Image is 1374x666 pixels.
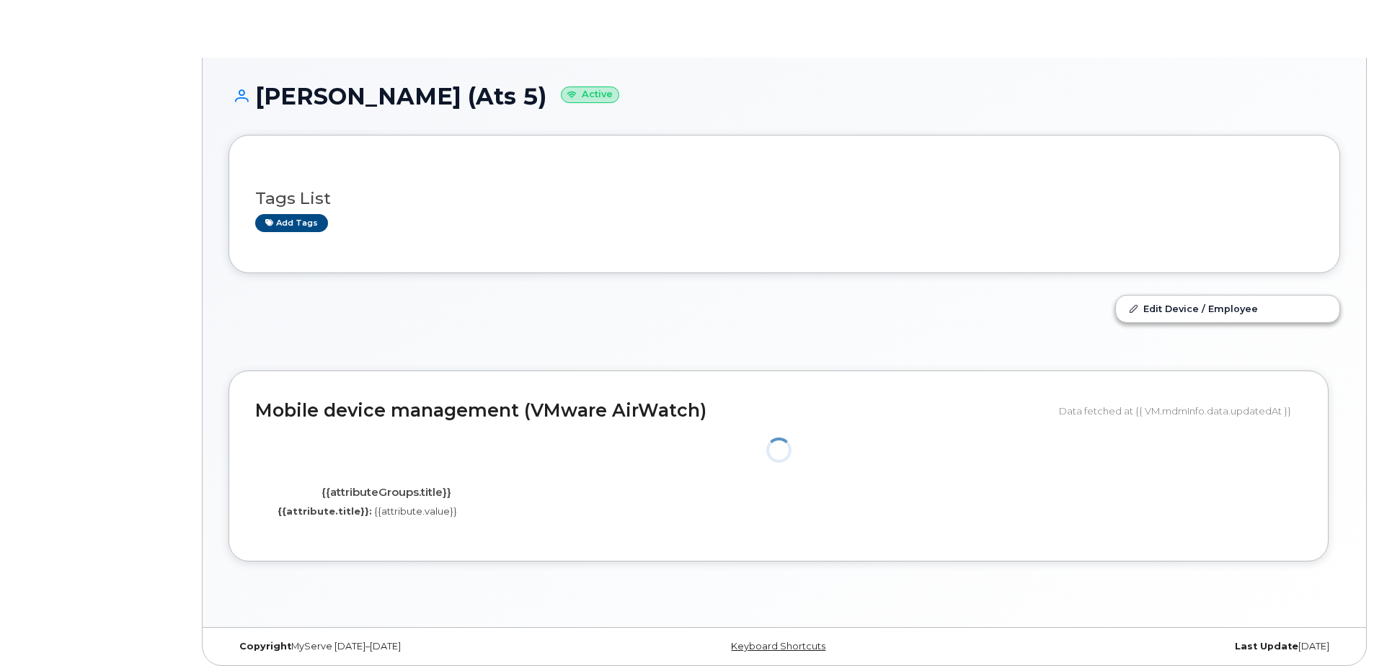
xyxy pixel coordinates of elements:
[255,401,1048,421] h2: Mobile device management (VMware AirWatch)
[731,641,825,652] a: Keyboard Shortcuts
[229,641,599,652] div: MyServe [DATE]–[DATE]
[561,86,619,103] small: Active
[255,214,328,232] a: Add tags
[255,190,1313,208] h3: Tags List
[1116,296,1339,321] a: Edit Device / Employee
[970,641,1340,652] div: [DATE]
[278,505,372,518] label: {{attribute.title}}:
[374,505,457,517] span: {{attribute.value}}
[239,641,291,652] strong: Copyright
[229,84,1340,109] h1: [PERSON_NAME] (Ats 5)
[1235,641,1298,652] strong: Last Update
[266,487,506,499] h4: {{attributeGroups.title}}
[1059,397,1302,425] div: Data fetched at {{ VM.mdmInfo.data.updatedAt }}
